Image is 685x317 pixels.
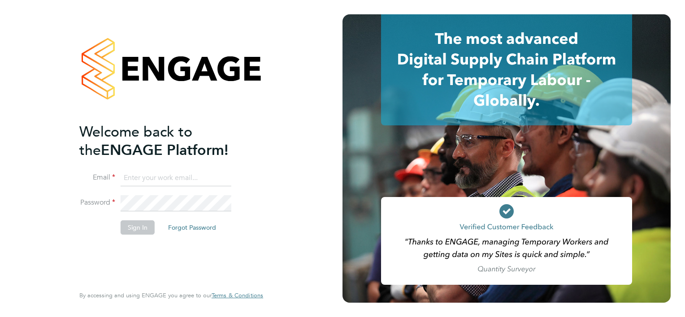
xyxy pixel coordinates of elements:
[79,173,115,182] label: Email
[161,220,223,235] button: Forgot Password
[79,291,263,299] span: By accessing and using ENGAGE you agree to our
[79,198,115,207] label: Password
[121,220,155,235] button: Sign In
[79,123,192,159] span: Welcome back to the
[79,123,254,159] h2: ENGAGE Platform!
[121,170,231,186] input: Enter your work email...
[212,292,263,299] a: Terms & Conditions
